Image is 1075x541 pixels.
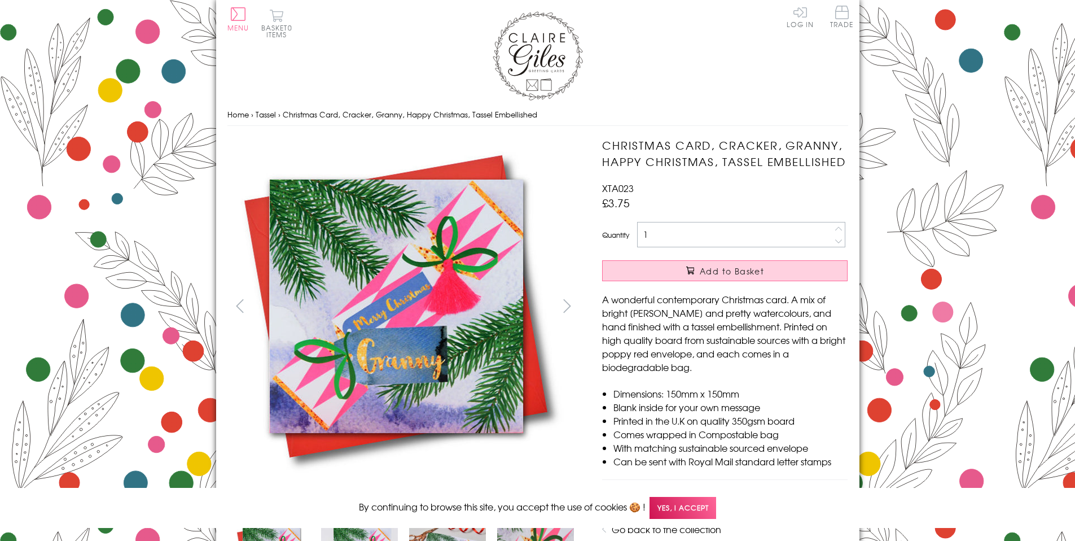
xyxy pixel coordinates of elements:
[613,441,848,455] li: With matching sustainable sourced envelope
[227,7,249,31] button: Menu
[227,293,253,319] button: prev
[602,137,848,170] h1: Christmas Card, Cracker, Granny, Happy Christmas, Tassel Embellished
[613,455,848,468] li: Can be sent with Royal Mail standard letter stamps
[283,109,537,120] span: Christmas Card, Cracker, Granny, Happy Christmas, Tassel Embellished
[256,109,276,120] a: Tassel
[261,9,292,38] button: Basket0 items
[580,137,918,476] img: Christmas Card, Cracker, Granny, Happy Christmas, Tassel Embellished
[830,6,854,30] a: Trade
[602,181,634,195] span: XTA023
[613,387,848,400] li: Dimensions: 150mm x 150mm
[650,497,716,519] span: Yes, I accept
[830,6,854,28] span: Trade
[227,103,848,126] nav: breadcrumbs
[612,522,721,536] a: Go back to the collection
[613,414,848,427] li: Printed in the U.K on quality 350gsm board
[278,109,280,120] span: ›
[227,23,249,33] span: Menu
[602,293,848,374] p: A wonderful contemporary Christmas card. A mix of bright [PERSON_NAME] and pretty watercolours, a...
[227,109,249,120] a: Home
[602,195,630,211] span: £3.75
[227,137,565,475] img: Christmas Card, Cracker, Granny, Happy Christmas, Tassel Embellished
[602,260,848,281] button: Add to Basket
[493,11,583,101] img: Claire Giles Greetings Cards
[787,6,814,28] a: Log In
[602,230,629,240] label: Quantity
[613,427,848,441] li: Comes wrapped in Compostable bag
[700,265,764,277] span: Add to Basket
[251,109,253,120] span: ›
[613,400,848,414] li: Blank inside for your own message
[554,293,580,319] button: next
[266,23,292,40] span: 0 items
